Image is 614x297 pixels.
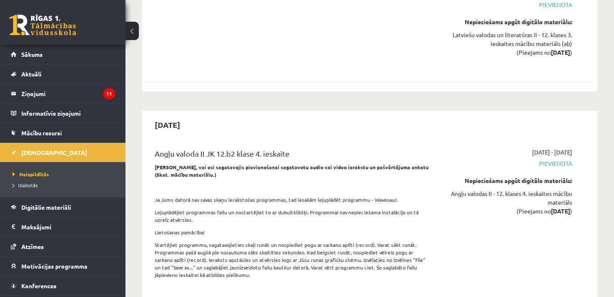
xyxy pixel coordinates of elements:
a: Ziņojumi11 [11,84,115,103]
a: Neizpildītās [13,170,117,178]
span: Atzīmes [21,243,44,250]
span: Aktuāli [21,70,41,78]
p: Startējiet programmu, sagatavojieties skaļi runāt un nospiediet pogu ar sarkanu aplīti (record). ... [155,241,429,279]
strong: [DATE] [551,48,570,56]
p: Lejuplādējiet programmas failu un nostartējiet to ar dubultklikšķi. Programmai nav nepieciešama i... [155,208,429,223]
span: Neizpildītās [13,171,49,178]
a: Mācību resursi [11,123,115,142]
a: Maksājumi [11,217,115,236]
a: Informatīvie ziņojumi [11,104,115,123]
a: [DEMOGRAPHIC_DATA] [11,143,115,162]
a: Izlabotās [13,181,117,189]
legend: Maksājumi [21,217,115,236]
div: Latviešu valodas un literatūras II - 12. klases 3. ieskaites mācību materiāls (ab) (Pieejams no ) [441,30,572,57]
legend: Ziņojumi [21,84,115,103]
a: Atzīmes [11,237,115,256]
h2: [DATE] [146,115,189,135]
legend: Informatīvie ziņojumi [21,104,115,123]
span: Pievienota [441,159,572,168]
strong: [PERSON_NAME], vai esi sagatavojis pievienošanai sagatavotu audio vai video ierakstu un pašvērtēj... [155,164,429,178]
a: Aktuāli [11,64,115,84]
p: Lietošanas pamācība! [155,228,429,236]
a: Konferences [11,276,115,295]
span: Motivācijas programma [21,262,87,270]
strong: [DATE] [551,207,570,215]
div: Angļu valodas II - 12. klases 4. ieskaites mācību materiāls (Pieejams no ) [441,189,572,216]
p: Ja Jums datorā nav savas skaņu ierakstošas programmas, tad iesakām lejuplādēt programmu - Wavosaur. [155,196,429,203]
span: Mācību resursi [21,129,62,137]
span: Konferences [21,282,56,289]
span: Digitālie materiāli [21,203,71,211]
a: Rīgas 1. Tālmācības vidusskola [9,15,76,36]
div: Nepieciešams apgūt digitālo materiālu: [441,176,572,185]
div: Angļu valoda II JK 12.b2 klase 4. ieskaite [155,148,429,163]
a: Motivācijas programma [11,256,115,276]
span: Pievienota [441,0,572,9]
span: Izlabotās [13,182,38,188]
a: Sākums [11,45,115,64]
span: [DATE] - [DATE] [532,148,572,157]
div: Nepieciešams apgūt digitālo materiālu: [441,18,572,26]
a: Digitālie materiāli [11,198,115,217]
i: 11 [103,88,115,99]
span: [DEMOGRAPHIC_DATA] [21,149,87,156]
span: Sākums [21,51,43,58]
